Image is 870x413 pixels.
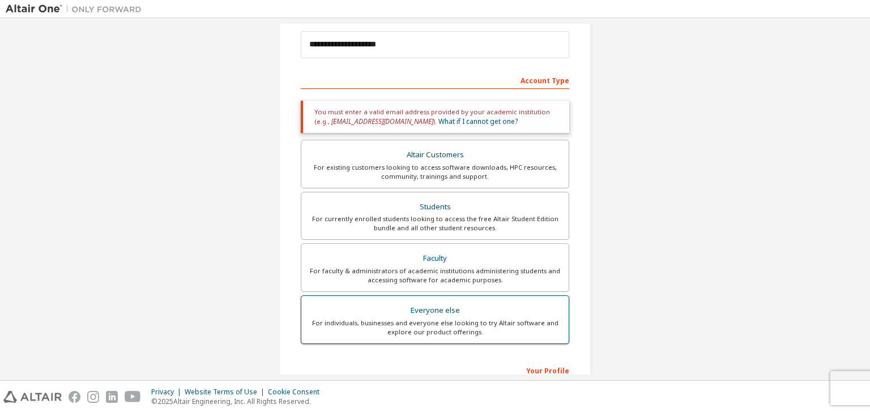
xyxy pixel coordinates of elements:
[69,391,80,403] img: facebook.svg
[301,71,569,89] div: Account Type
[331,117,433,126] span: [EMAIL_ADDRESS][DOMAIN_NAME]
[308,147,562,163] div: Altair Customers
[268,388,326,397] div: Cookie Consent
[151,388,185,397] div: Privacy
[438,117,518,126] a: What if I cannot get one?
[301,101,569,133] div: You must enter a valid email address provided by your academic institution (e.g., ).
[308,163,562,181] div: For existing customers looking to access software downloads, HPC resources, community, trainings ...
[308,266,562,285] div: For faculty & administrators of academic institutions administering students and accessing softwa...
[3,391,62,403] img: altair_logo.svg
[308,303,562,319] div: Everyone else
[308,251,562,266] div: Faculty
[308,319,562,337] div: For individuals, businesses and everyone else looking to try Altair software and explore our prod...
[106,391,118,403] img: linkedin.svg
[308,214,562,233] div: For currently enrolled students looking to access the free Altair Student Edition bundle and all ...
[87,391,99,403] img: instagram.svg
[301,361,569,379] div: Your Profile
[151,397,326,406] p: © 2025 Altair Engineering, Inc. All Rights Reserved.
[6,3,147,15] img: Altair One
[308,199,562,215] div: Students
[185,388,268,397] div: Website Terms of Use
[125,391,141,403] img: youtube.svg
